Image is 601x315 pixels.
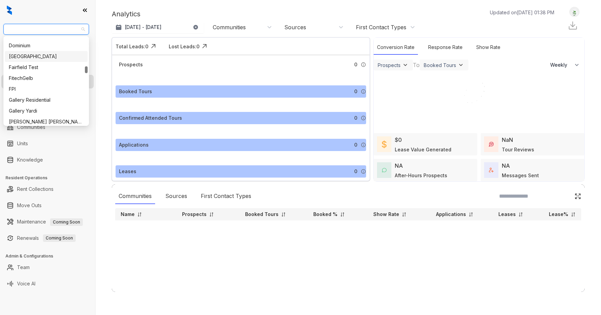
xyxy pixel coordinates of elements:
div: Lease Value Generated [395,146,451,153]
p: Booked % [313,211,337,218]
a: Voice AI [17,277,35,291]
div: Prospects [378,62,401,68]
button: Weekly [546,59,584,71]
img: ViewFilterArrow [457,62,464,68]
img: sorting [518,212,523,217]
li: Maintenance [1,215,94,229]
img: Click Icon [148,41,159,51]
div: FPI [9,85,84,93]
h3: Resident Operations [5,175,95,181]
h3: Admin & Configurations [5,253,95,259]
img: AfterHoursConversations [382,168,387,173]
a: RenewalsComing Soon [17,231,76,245]
img: Info [361,169,366,174]
img: Loader [453,71,505,122]
div: $0 [395,136,402,144]
div: Fairfield Test [9,64,84,71]
p: Booked Tours [245,211,279,218]
img: Info [361,142,366,148]
div: Sources [284,23,306,31]
li: Leads [1,46,94,59]
div: Dominium [5,40,88,51]
img: sorting [571,212,576,217]
img: Click Icon [574,193,581,200]
div: [GEOGRAPHIC_DATA] [9,53,84,60]
div: First Contact Types [356,23,406,31]
div: FitechGelb [5,73,88,84]
img: UserAvatar [570,9,579,16]
div: Dominium [9,42,84,49]
div: Conversion Rate [374,40,418,55]
a: Rent Collections [17,182,54,196]
div: NA [502,162,510,170]
li: Team [1,261,94,274]
img: sorting [340,212,345,217]
span: 0 [354,61,357,68]
div: NA [395,162,403,170]
span: Weekly [550,62,571,68]
div: Prospects [119,61,143,68]
img: sorting [468,212,474,217]
div: Messages Sent [502,172,539,179]
div: To [413,61,420,69]
div: Gallery Residential [5,95,88,105]
div: Tour Reviews [502,146,534,153]
div: First Contact Types [197,188,255,204]
span: 0 [354,168,357,175]
span: Residentboost [7,24,85,34]
img: logo [7,5,12,15]
div: Lost Leads: 0 [169,43,199,50]
a: Move Outs [17,199,42,212]
li: Rent Collections [1,182,94,196]
img: Download [568,20,578,31]
a: Team [17,261,30,274]
p: Updated on [DATE] 01:38 PM [490,9,554,16]
img: LeaseValue [382,140,387,148]
img: SearchIcon [560,193,566,199]
li: Voice AI [1,277,94,291]
div: Total Leads: 0 [116,43,148,50]
div: After-Hours Prospects [395,172,447,179]
a: Communities [17,120,45,134]
div: Booked Tours [424,62,456,68]
p: [DATE] - [DATE] [125,24,162,31]
img: ViewFilterArrow [402,62,409,68]
img: sorting [137,212,142,217]
p: Applications [436,211,466,218]
li: Units [1,137,94,150]
img: Click Icon [199,41,210,51]
div: Booked Tours [119,88,152,95]
span: 0 [354,141,357,149]
div: Fairfield [5,51,88,62]
div: Gates Hudson [5,116,88,127]
div: Communities [115,188,155,204]
div: Communities [213,23,246,31]
p: Analytics [112,9,140,19]
div: Leases [119,168,136,175]
img: TotalFum [489,168,494,172]
div: FitechGelb [9,74,84,82]
span: Coming Soon [50,218,83,226]
div: Gallery Yardi [9,107,84,115]
img: TourReviews [489,142,494,147]
img: sorting [209,212,214,217]
span: Coming Soon [43,234,76,242]
li: Communities [1,120,94,134]
div: NaN [502,136,513,144]
button: [DATE] - [DATE] [112,21,204,33]
span: 0 [354,114,357,122]
div: FPI [5,84,88,95]
p: Show Rate [373,211,399,218]
div: Confirmed Attended Tours [119,114,182,122]
img: Info [361,115,366,121]
p: Name [121,211,135,218]
div: Fairfield Test [5,62,88,73]
img: Info [361,89,366,94]
div: Response Rate [425,40,466,55]
div: Sources [162,188,191,204]
img: Info [361,62,366,67]
li: Move Outs [1,199,94,212]
div: Gallery Residential [9,96,84,104]
div: [PERSON_NAME] [PERSON_NAME] [9,118,84,126]
span: 0 [354,88,357,95]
